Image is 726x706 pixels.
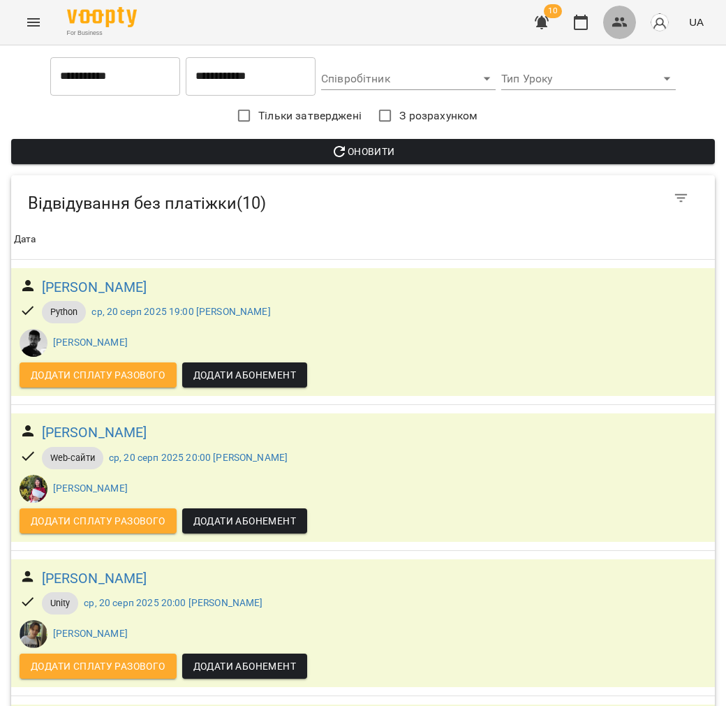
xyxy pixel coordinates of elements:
button: Додати Абонемент [182,654,307,679]
div: Sort [14,231,36,248]
h5: Відвідування без платіжки ( 10 ) [28,193,466,214]
span: Python [42,306,87,318]
a: ср, 20 серп 2025 20:00 [PERSON_NAME] [84,597,262,608]
button: Оновити [11,139,715,164]
img: Voopty Logo [67,7,137,27]
span: 10 [544,4,562,18]
span: Додати Абонемент [193,658,296,675]
div: Table Toolbar [11,175,715,220]
img: avatar_s.png [650,13,669,32]
a: [PERSON_NAME] [42,277,147,298]
button: Додати Абонемент [182,362,307,388]
img: Скрипник Діана Геннадіївна [20,475,47,503]
span: Додати сплату разового [31,513,165,529]
span: Додати сплату разового [31,658,165,675]
span: Unity [42,597,79,610]
button: Додати сплату разового [20,362,177,388]
div: Дата [14,231,36,248]
span: Оновити [22,143,704,160]
img: Шатило Артем Сергійович [20,329,47,357]
a: [PERSON_NAME] [53,483,128,494]
a: [PERSON_NAME] [53,337,128,348]
button: UA [683,9,709,35]
a: [PERSON_NAME] [42,568,147,589]
button: Фільтр [665,182,698,215]
span: Додати сплату разового [31,367,165,383]
button: Menu [17,6,50,39]
span: For Business [67,29,137,38]
a: ср, 20 серп 2025 19:00 [PERSON_NAME] [91,306,270,317]
button: Додати сплату разового [20,654,177,679]
span: Додати Абонемент [193,367,296,383]
img: Зарічний Василь Олегович [20,620,47,648]
span: З розрахунком [399,108,477,124]
span: Тільки затверджені [258,108,362,124]
button: Додати Абонемент [182,508,307,534]
a: [PERSON_NAME] [42,422,147,443]
button: Додати сплату разового [20,508,177,534]
span: Додати Абонемент [193,513,296,529]
a: [PERSON_NAME] [53,628,128,639]
a: ср, 20 серп 2025 20:00 [PERSON_NAME] [109,452,288,463]
span: Web-сайти [42,452,103,464]
span: Дата [14,231,712,248]
span: UA [689,15,704,29]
